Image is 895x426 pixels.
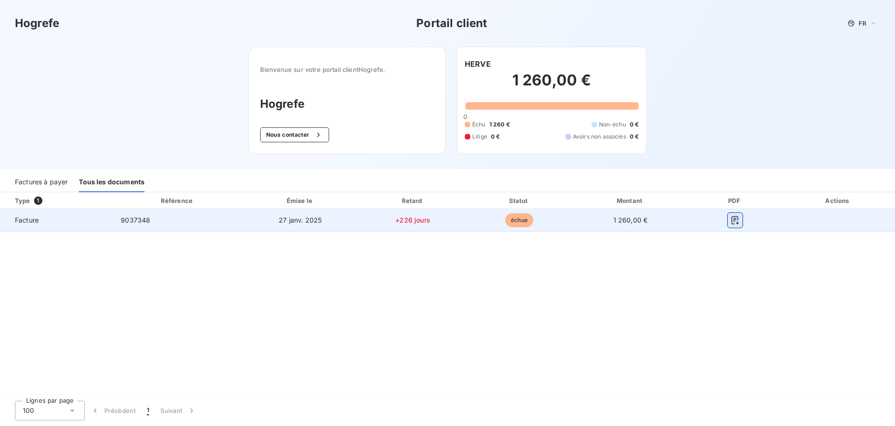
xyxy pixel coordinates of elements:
[630,120,639,129] span: 0 €
[472,133,487,141] span: Litige
[279,216,322,224] span: 27 janv. 2025
[613,216,648,224] span: 1 260,00 €
[691,196,779,205] div: PDF
[465,58,491,70] h6: HERVE
[7,216,106,225] span: Facture
[472,120,486,129] span: Échu
[489,120,510,129] span: 1 260 €
[468,196,570,205] div: Statut
[23,406,34,415] span: 100
[491,133,500,141] span: 0 €
[783,196,893,205] div: Actions
[260,96,434,112] h3: Hogrefe
[141,401,155,420] button: 1
[395,216,430,224] span: +226 jours
[416,15,487,32] h3: Portail client
[155,401,202,420] button: Suivant
[574,196,687,205] div: Montant
[15,173,68,192] div: Factures à payer
[244,196,358,205] div: Émise le
[260,127,329,142] button: Nous contacter
[121,216,150,224] span: 9037348
[573,133,626,141] span: Avoirs non associés
[260,66,434,73] span: Bienvenue sur votre portail client Hogrefe .
[859,20,866,27] span: FR
[630,133,639,141] span: 0 €
[505,213,533,227] span: échue
[463,113,467,120] span: 0
[9,196,111,205] div: Type
[147,406,149,415] span: 1
[465,71,639,99] h2: 1 260,00 €
[15,15,59,32] h3: Hogrefe
[85,401,141,420] button: Précédent
[361,196,465,205] div: Retard
[79,173,145,192] div: Tous les documents
[161,197,193,204] div: Référence
[34,196,42,205] span: 1
[599,120,626,129] span: Non-échu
